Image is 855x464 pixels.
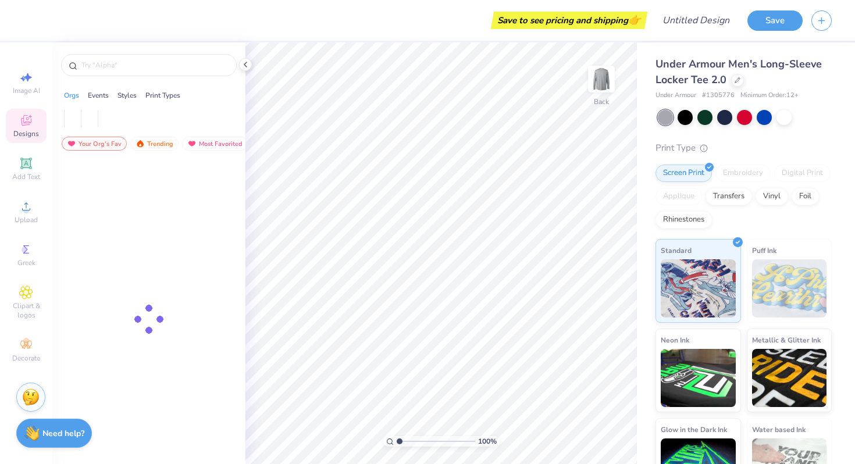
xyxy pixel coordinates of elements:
[655,165,712,182] div: Screen Print
[628,13,641,27] span: 👉
[752,349,827,407] img: Metallic & Glitter Ink
[661,334,689,346] span: Neon Ink
[747,10,803,31] button: Save
[13,129,39,138] span: Designs
[756,188,788,205] div: Vinyl
[655,57,822,87] span: Under Armour Men's Long-Sleeve Locker Tee 2.0
[655,91,696,101] span: Under Armour
[590,67,613,91] img: Back
[661,349,736,407] img: Neon Ink
[752,334,821,346] span: Metallic & Glitter Ink
[15,215,38,224] span: Upload
[740,91,799,101] span: Minimum Order: 12 +
[752,259,827,317] img: Puff Ink
[17,258,35,267] span: Greek
[145,90,180,101] div: Print Types
[88,90,109,101] div: Events
[715,165,771,182] div: Embroidery
[752,423,806,436] span: Water based Ink
[130,137,179,151] div: Trending
[187,140,197,148] img: most_fav.gif
[12,172,40,181] span: Add Text
[67,140,76,148] img: most_fav.gif
[792,188,819,205] div: Foil
[12,354,40,363] span: Decorate
[6,301,47,320] span: Clipart & logos
[653,9,739,32] input: Untitled Design
[80,59,229,71] input: Try "Alpha"
[702,91,735,101] span: # 1305776
[706,188,752,205] div: Transfers
[13,86,40,95] span: Image AI
[661,423,727,436] span: Glow in the Dark Ink
[655,211,712,229] div: Rhinestones
[64,90,79,101] div: Orgs
[661,244,692,256] span: Standard
[136,140,145,148] img: trending.gif
[478,436,497,447] span: 100 %
[774,165,831,182] div: Digital Print
[62,137,127,151] div: Your Org's Fav
[752,244,776,256] span: Puff Ink
[494,12,644,29] div: Save to see pricing and shipping
[42,428,84,439] strong: Need help?
[661,259,736,317] img: Standard
[655,188,702,205] div: Applique
[117,90,137,101] div: Styles
[182,137,248,151] div: Most Favorited
[655,141,832,155] div: Print Type
[594,97,609,107] div: Back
